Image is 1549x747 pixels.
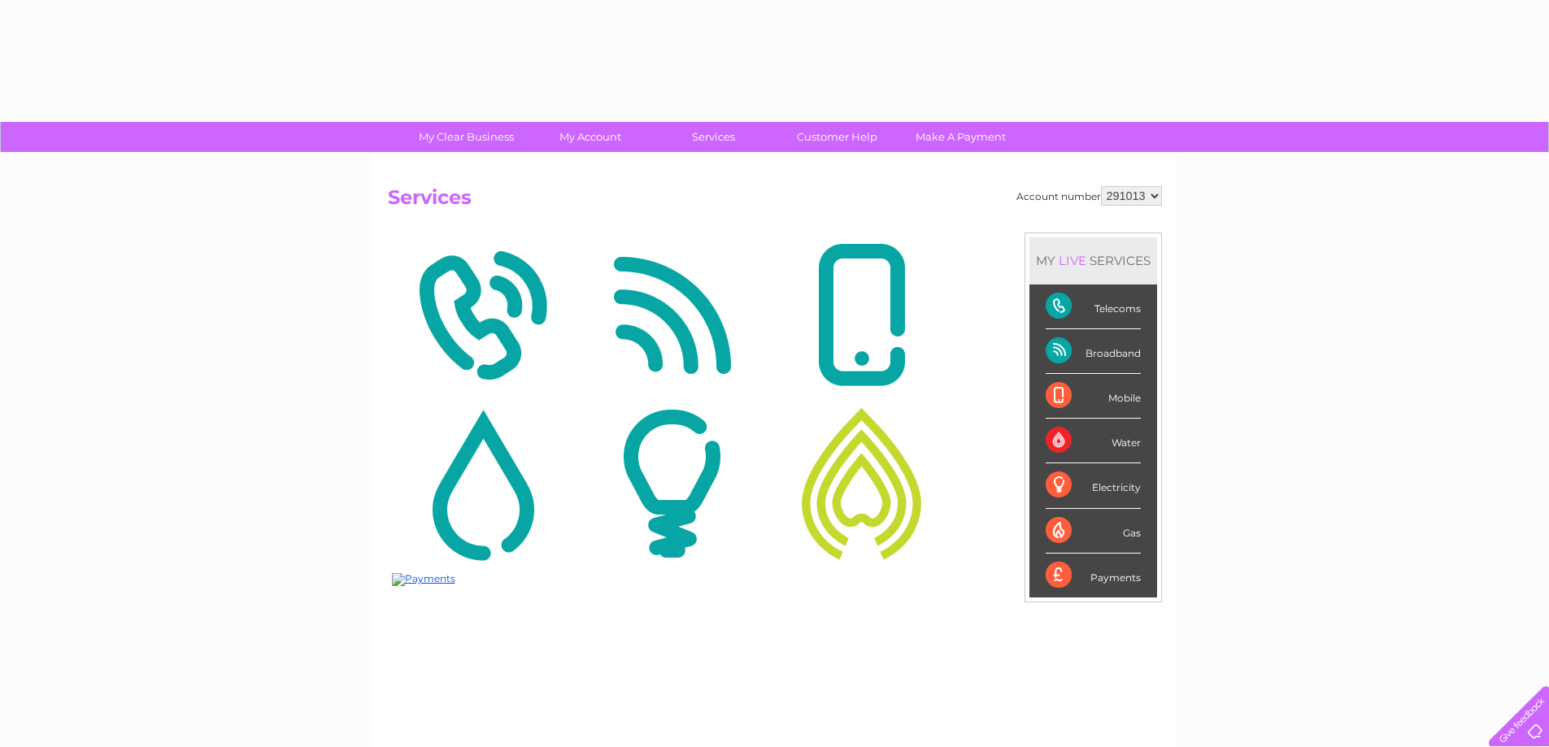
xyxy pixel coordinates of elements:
div: Account number [1016,186,1162,206]
div: Broadband [1046,329,1141,374]
img: Water [392,405,573,562]
a: Make A Payment [894,122,1028,152]
img: Payments [392,573,455,586]
div: Mobile [1046,374,1141,419]
a: My Account [523,122,657,152]
img: Gas [771,405,952,562]
img: Mobile [771,237,952,394]
div: Gas [1046,509,1141,554]
div: Electricity [1046,463,1141,508]
div: Water [1046,419,1141,463]
div: Payments [1046,554,1141,597]
a: Services [646,122,781,152]
img: Electricity [581,405,763,562]
h2: Services [388,186,1162,217]
img: Broadband [581,237,763,394]
a: Customer Help [770,122,904,152]
a: My Clear Business [399,122,533,152]
div: Telecoms [1046,284,1141,329]
div: MY SERVICES [1029,237,1157,284]
div: LIVE [1055,253,1090,268]
img: Telecoms [392,237,573,394]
